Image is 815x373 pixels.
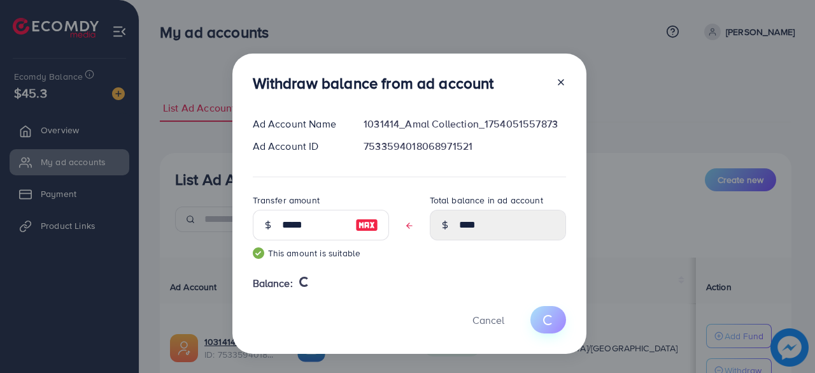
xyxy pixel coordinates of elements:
label: Transfer amount [253,194,320,207]
h3: Withdraw balance from ad account [253,74,494,92]
button: Cancel [457,306,520,333]
div: Ad Account Name [243,117,354,131]
label: Total balance in ad account [430,194,543,207]
div: Ad Account ID [243,139,354,154]
div: 7533594018068971521 [353,139,576,154]
div: 1031414_Amal Collection_1754051557873 [353,117,576,131]
span: Cancel [472,313,504,327]
img: guide [253,247,264,259]
img: image [355,217,378,233]
span: Balance: [253,276,293,291]
small: This amount is suitable [253,247,389,260]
